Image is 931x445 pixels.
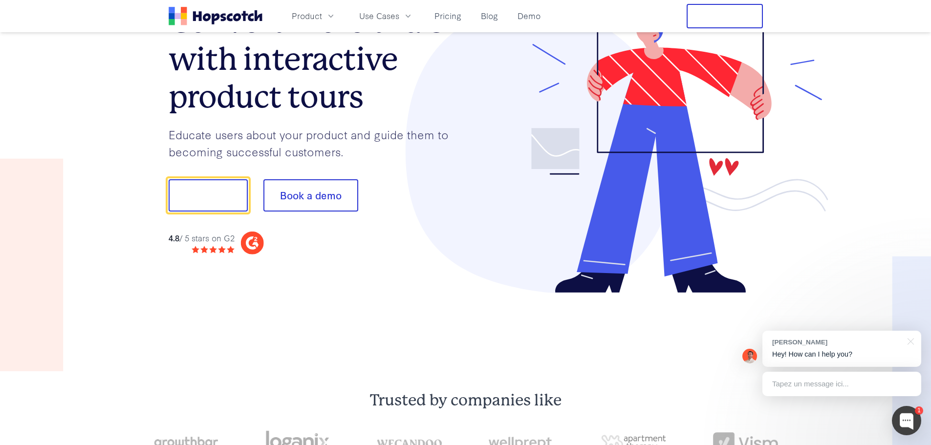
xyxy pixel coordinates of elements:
a: Blog [477,8,502,24]
p: Educate users about your product and guide them to becoming successful customers. [169,126,466,160]
button: Show me! [169,179,248,212]
strong: 4.8 [169,232,179,243]
div: Tapez un message ici... [762,372,921,396]
a: Home [169,7,262,25]
span: Use Cases [359,10,399,22]
a: Pricing [431,8,465,24]
span: Product [292,10,322,22]
h2: Trusted by companies like [106,391,825,410]
p: Hey! How can I help you? [772,349,911,360]
button: Free Trial [687,4,763,28]
div: 1 [915,406,923,415]
div: / 5 stars on G2 [169,232,235,244]
h1: Convert more trials with interactive product tours [169,3,466,115]
button: Book a demo [263,179,358,212]
img: Mark Spera [742,349,757,363]
a: Demo [514,8,544,24]
button: Product [286,8,342,24]
div: [PERSON_NAME] [772,338,902,347]
button: Use Cases [353,8,419,24]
